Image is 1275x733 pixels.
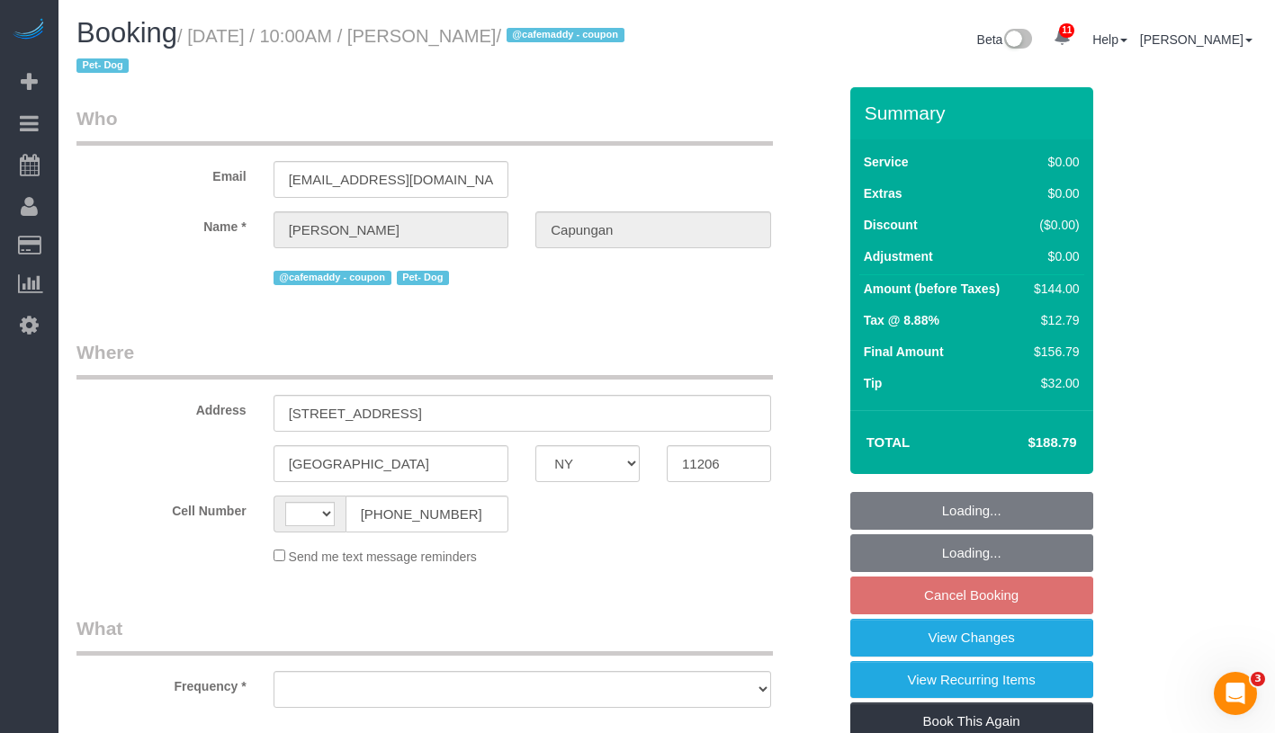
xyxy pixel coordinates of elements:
div: $144.00 [1027,280,1079,298]
label: Adjustment [864,247,933,265]
div: $32.00 [1027,374,1079,392]
input: City [274,445,509,482]
input: Cell Number [346,496,509,532]
h4: $188.79 [974,435,1076,451]
a: View Changes [850,619,1093,657]
a: Beta [977,32,1033,47]
label: Tip [864,374,883,392]
h3: Summary [865,103,1084,123]
span: 11 [1059,23,1074,38]
label: Tax @ 8.88% [864,311,939,329]
a: View Recurring Items [850,661,1093,699]
div: $0.00 [1027,153,1079,171]
label: Final Amount [864,343,944,361]
strong: Total [866,434,911,450]
label: Address [63,395,260,419]
span: @cafemaddy - coupon [274,271,391,285]
a: [PERSON_NAME] [1140,32,1253,47]
input: Last Name [535,211,771,248]
label: Discount [864,216,918,234]
input: First Name [274,211,509,248]
input: Zip Code [667,445,771,482]
span: Pet- Dog [397,271,449,285]
label: Name * [63,211,260,236]
a: Help [1092,32,1127,47]
div: $0.00 [1027,184,1079,202]
span: Send me text message reminders [289,550,477,564]
div: ($0.00) [1027,216,1079,234]
legend: Who [76,105,773,146]
div: $12.79 [1027,311,1079,329]
span: 3 [1251,672,1265,686]
small: / [DATE] / 10:00AM / [PERSON_NAME] [76,26,630,76]
img: New interface [1002,29,1032,52]
span: @cafemaddy - coupon [507,28,624,42]
label: Frequency * [63,671,260,695]
span: Pet- Dog [76,58,129,73]
label: Service [864,153,909,171]
iframe: Intercom live chat [1214,672,1257,715]
img: Automaid Logo [11,18,47,43]
div: $156.79 [1027,343,1079,361]
legend: Where [76,339,773,380]
label: Extras [864,184,902,202]
span: Booking [76,17,177,49]
input: Email [274,161,509,198]
div: $0.00 [1027,247,1079,265]
label: Cell Number [63,496,260,520]
legend: What [76,615,773,656]
a: 11 [1045,18,1080,58]
label: Amount (before Taxes) [864,280,1000,298]
label: Email [63,161,260,185]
